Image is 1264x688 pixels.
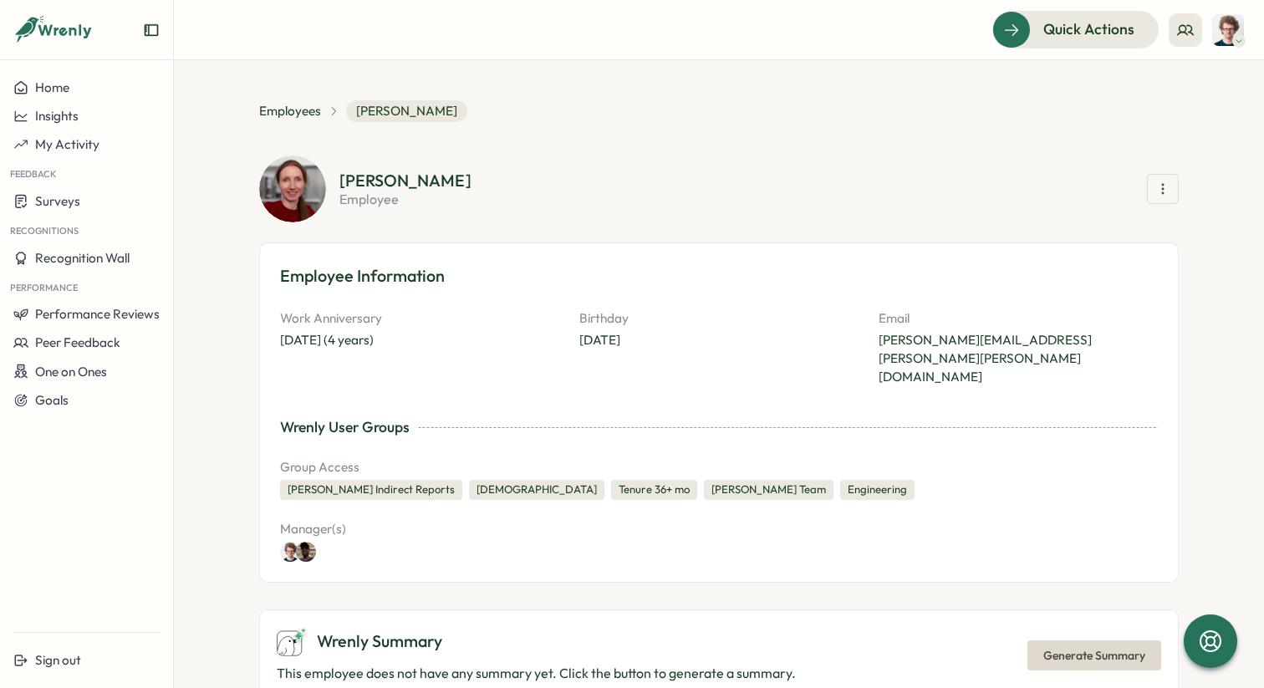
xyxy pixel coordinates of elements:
button: Generate Summary [1027,640,1161,670]
span: [PERSON_NAME] [346,100,467,122]
div: [DEMOGRAPHIC_DATA] [469,480,604,500]
span: Recognition Wall [35,250,130,266]
p: Work Anniversary [280,309,559,328]
img: Joe Barber [1212,14,1244,46]
p: [DATE] [579,331,859,349]
div: Wrenly User Groups [280,416,410,438]
div: [PERSON_NAME] Team [704,480,833,500]
div: [DATE] (4 years) [280,331,559,349]
img: Joe Barber [280,542,300,562]
span: Generate Summary [1043,641,1145,670]
p: Manager(s) [280,520,563,538]
p: [PERSON_NAME][EMAIL_ADDRESS][PERSON_NAME][PERSON_NAME][DOMAIN_NAME] [879,331,1158,386]
span: Home [35,79,69,95]
span: My Activity [35,136,99,152]
p: Birthday [579,309,859,328]
span: Quick Actions [1043,18,1134,40]
div: [PERSON_NAME] [339,172,471,189]
span: Insights [35,108,79,124]
p: employee [339,192,471,206]
p: Group Access [280,458,1158,477]
span: Performance Reviews [35,306,160,322]
button: Expand sidebar [143,22,160,38]
span: Wrenly Summary [317,629,442,655]
div: Engineering [840,480,915,500]
a: Employees [259,102,321,120]
img: Jamalah Bryan [296,542,316,562]
p: This employee does not have any summary yet. Click the button to generate a summary. [277,663,796,684]
button: Quick Actions [992,11,1159,48]
img: Naomi Gotts [259,155,326,222]
p: Email [879,309,1158,328]
a: Jamalah Bryan [300,542,320,562]
span: Goals [35,392,69,408]
span: Surveys [35,193,80,209]
span: Sign out [35,652,81,668]
div: [PERSON_NAME] Indirect Reports [280,480,462,500]
h3: Employee Information [280,263,1158,289]
span: One on Ones [35,364,107,380]
span: Peer Feedback [35,334,120,350]
div: Tenure 36+ mo [611,480,697,500]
